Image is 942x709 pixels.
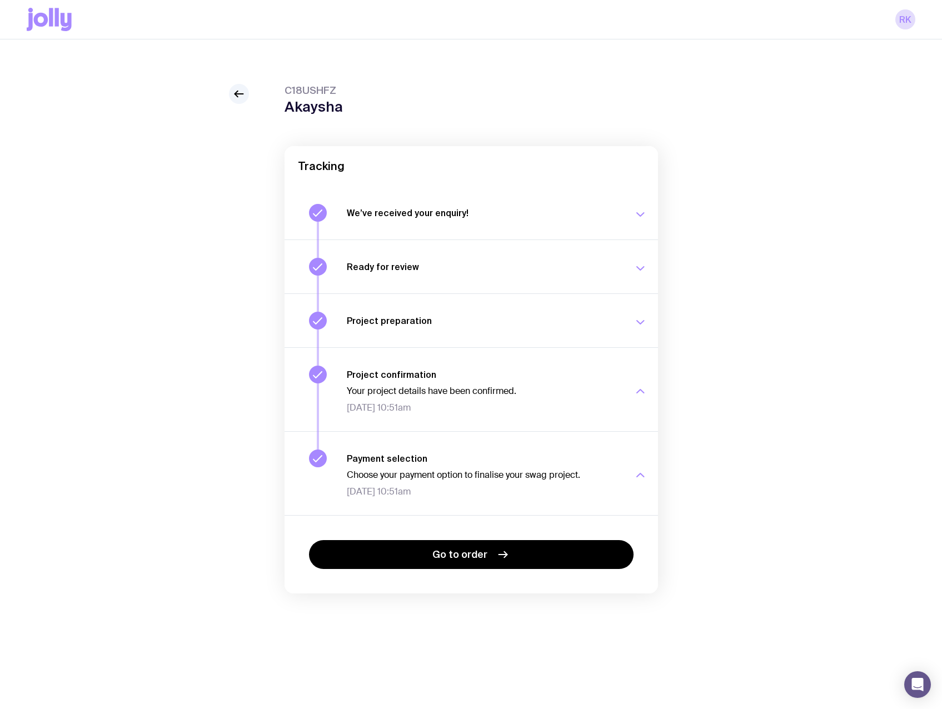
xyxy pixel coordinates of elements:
h1: Akaysha [285,98,343,115]
h3: Project preparation [347,315,620,326]
button: We’ve received your enquiry! [285,186,658,239]
a: RK [895,9,915,29]
h3: Ready for review [347,261,620,272]
div: Open Intercom Messenger [904,671,931,698]
button: Payment selectionChoose your payment option to finalise your swag project.[DATE] 10:51am [285,431,658,515]
span: Go to order [432,548,487,561]
button: Ready for review [285,239,658,293]
h2: Tracking [298,159,645,173]
h3: Payment selection [347,453,620,464]
h3: We’ve received your enquiry! [347,207,620,218]
span: [DATE] 10:51am [347,402,620,413]
span: C18USHFZ [285,84,343,97]
a: Go to order [309,540,634,569]
p: Your project details have been confirmed. [347,386,620,397]
span: [DATE] 10:51am [347,486,620,497]
button: Project preparation [285,293,658,347]
p: Choose your payment option to finalise your swag project. [347,470,620,481]
h3: Project confirmation [347,369,620,380]
button: Project confirmationYour project details have been confirmed.[DATE] 10:51am [285,347,658,431]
